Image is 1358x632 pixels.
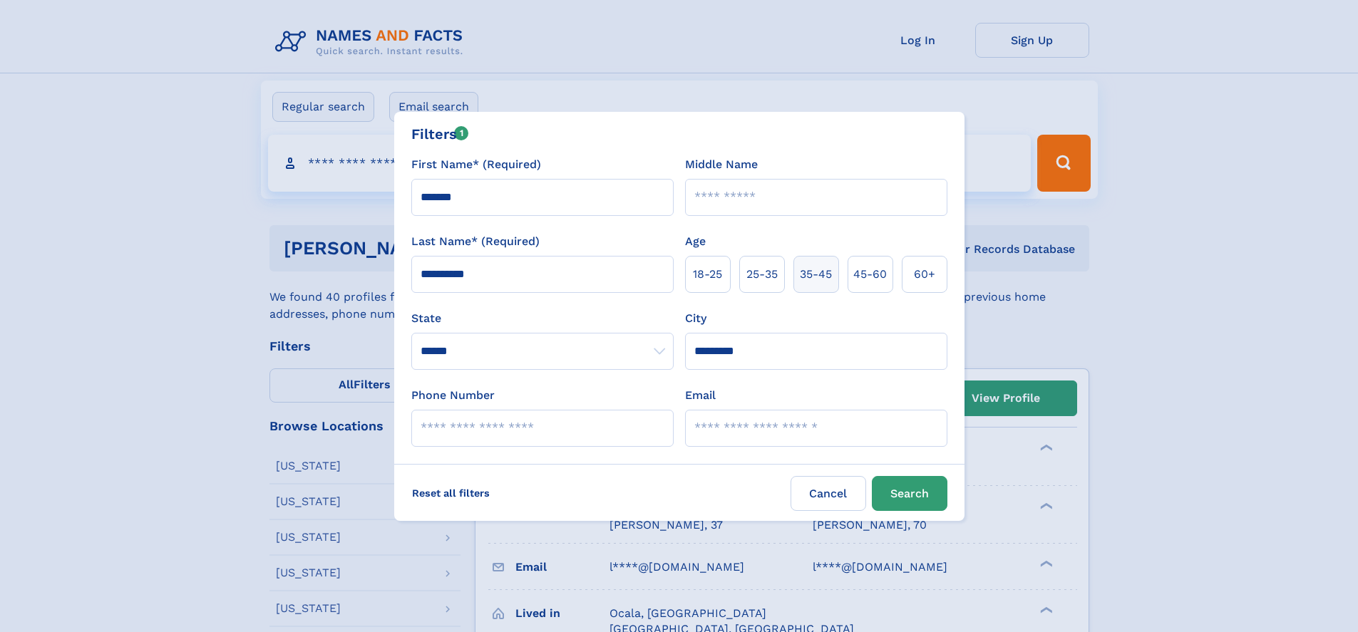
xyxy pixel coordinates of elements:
[872,476,947,511] button: Search
[685,156,758,173] label: Middle Name
[411,233,540,250] label: Last Name* (Required)
[685,310,706,327] label: City
[685,233,706,250] label: Age
[853,266,887,283] span: 45‑60
[791,476,866,511] label: Cancel
[914,266,935,283] span: 60+
[693,266,722,283] span: 18‑25
[411,156,541,173] label: First Name* (Required)
[685,387,716,404] label: Email
[411,310,674,327] label: State
[411,123,469,145] div: Filters
[746,266,778,283] span: 25‑35
[800,266,832,283] span: 35‑45
[403,476,499,510] label: Reset all filters
[411,387,495,404] label: Phone Number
